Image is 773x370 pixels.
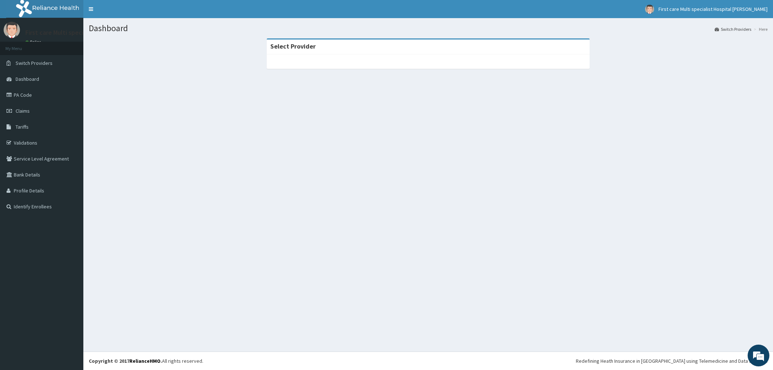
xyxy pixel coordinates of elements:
p: First care Multi specialist Hospital [PERSON_NAME] [25,29,170,36]
img: User Image [4,22,20,38]
h1: Dashboard [89,24,768,33]
li: Here [752,26,768,32]
a: RelianceHMO [129,358,161,364]
span: First care Multi specialist Hospital [PERSON_NAME] [658,6,768,12]
a: Online [25,40,43,45]
span: Dashboard [16,76,39,82]
img: User Image [645,5,654,14]
span: Claims [16,108,30,114]
div: Redefining Heath Insurance in [GEOGRAPHIC_DATA] using Telemedicine and Data Science! [576,357,768,365]
span: Switch Providers [16,60,53,66]
strong: Copyright © 2017 . [89,358,162,364]
footer: All rights reserved. [83,352,773,370]
span: Tariffs [16,124,29,130]
strong: Select Provider [270,42,316,50]
a: Switch Providers [715,26,751,32]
